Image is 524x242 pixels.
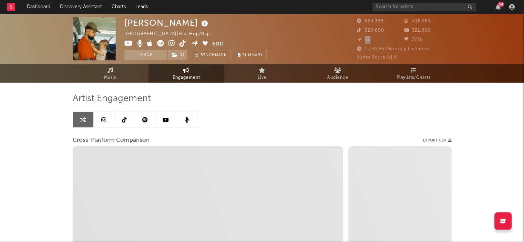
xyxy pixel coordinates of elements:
div: [GEOGRAPHIC_DATA] | Hip-Hop/Rap [124,30,218,38]
span: 7775 [404,38,423,42]
span: Artist Engagement [73,95,151,103]
button: Summary [234,50,267,60]
button: (1) [168,50,187,60]
span: ( 1 ) [167,50,188,60]
span: Audience [327,74,348,82]
a: Engagement [148,64,224,83]
span: 53 [357,38,370,42]
input: Search for artists [372,3,476,11]
a: Benchmark [191,50,230,60]
span: Benchmark [201,51,227,60]
span: 321.000 [404,28,431,33]
div: 54 [498,2,504,7]
button: Track [124,50,167,60]
span: 416.264 [404,19,431,23]
span: Playlists/Charts [397,74,431,82]
a: Audience [300,64,376,83]
span: 623.359 [357,19,383,23]
button: 54 [496,4,501,10]
a: Music [73,64,148,83]
span: Engagement [173,74,200,82]
span: 520.600 [357,28,384,33]
span: 1.759.857 Monthly Listeners [357,47,429,51]
a: Playlists/Charts [376,64,452,83]
button: Export CSV [423,138,452,143]
div: [PERSON_NAME] [124,17,210,29]
a: Live [224,64,300,83]
span: Cross-Platform Comparison [73,136,150,145]
span: Music [104,74,117,82]
span: Jump Score: 61.6 [357,55,397,60]
button: Edit [212,40,225,49]
span: Live [258,74,267,82]
span: Summary [243,53,263,57]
